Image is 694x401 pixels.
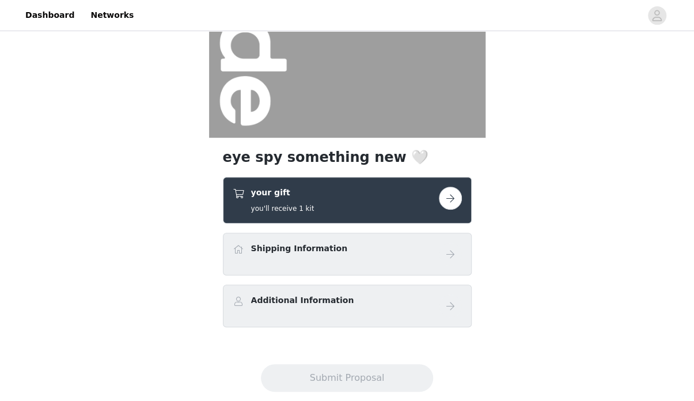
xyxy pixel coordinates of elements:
h4: Shipping Information [251,243,347,255]
div: avatar [651,6,662,25]
button: Submit Proposal [261,364,433,392]
div: Additional Information [223,285,472,327]
div: Shipping Information [223,233,472,275]
a: Networks [84,2,141,28]
h5: you'll receive 1 kit [251,203,314,214]
h4: Additional Information [251,294,354,307]
h1: eye spy something new 🤍 [223,147,472,168]
div: your gift [223,177,472,224]
a: Dashboard [18,2,81,28]
h4: your gift [251,187,314,199]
